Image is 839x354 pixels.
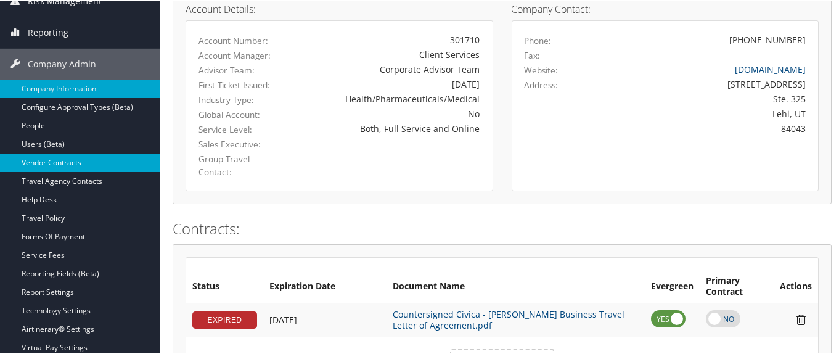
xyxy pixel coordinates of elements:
[645,269,700,302] th: Evergreen
[269,313,297,324] span: [DATE]
[298,121,480,134] div: Both, Full Service and Online
[298,91,480,104] div: Health/Pharmaceuticals/Medical
[735,62,806,74] a: [DOMAIN_NAME]
[599,106,806,119] div: Lehi, UT
[774,269,818,302] th: Actions
[263,269,387,302] th: Expiration Date
[599,91,806,104] div: Ste. 325
[525,78,559,90] label: Address:
[198,107,280,120] label: Global Account:
[298,47,480,60] div: Client Services
[198,137,280,149] label: Sales Executive:
[525,48,541,60] label: Fax:
[198,122,280,134] label: Service Level:
[198,152,280,177] label: Group Travel Contact:
[269,313,380,324] div: Add/Edit Date
[298,76,480,89] div: [DATE]
[28,16,68,47] span: Reporting
[192,310,257,327] div: EXPIRED
[599,76,806,89] div: [STREET_ADDRESS]
[173,217,832,238] h2: Contracts:
[790,312,812,325] i: Remove Contract
[525,63,559,75] label: Website:
[729,32,806,45] div: [PHONE_NUMBER]
[700,269,774,302] th: Primary Contract
[298,32,480,45] div: 301710
[198,78,280,90] label: First Ticket Issued:
[198,93,280,105] label: Industry Type:
[298,62,480,75] div: Corporate Advisor Team
[512,3,819,13] h4: Company Contact:
[298,106,480,119] div: No
[393,307,624,330] a: Countersigned Civica - [PERSON_NAME] Business Travel Letter of Agreement.pdf
[28,47,96,78] span: Company Admin
[198,48,280,60] label: Account Manager:
[198,33,280,46] label: Account Number:
[198,63,280,75] label: Advisor Team:
[599,121,806,134] div: 84043
[186,3,493,13] h4: Account Details:
[186,269,263,302] th: Status
[525,33,552,46] label: Phone:
[387,269,645,302] th: Document Name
